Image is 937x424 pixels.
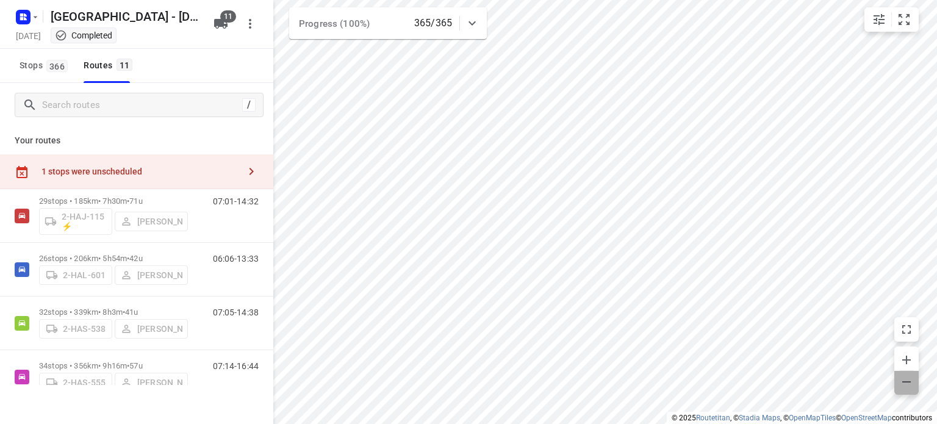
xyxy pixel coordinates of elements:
span: 366 [46,60,68,72]
p: 07:14-16:44 [213,361,259,371]
p: 26 stops • 206km • 5h54m [39,254,188,263]
p: 06:06-13:33 [213,254,259,264]
button: More [238,12,262,36]
p: 34 stops • 356km • 9h16m [39,361,188,370]
span: 41u [125,307,138,317]
p: 07:01-14:32 [213,196,259,206]
span: • [127,254,129,263]
div: 1 stops were unscheduled [41,167,239,176]
input: Search routes [42,96,242,115]
span: 11 [117,59,133,71]
p: Your routes [15,134,259,147]
div: This project completed. You cannot make any changes to it. [55,29,112,41]
span: 71u [129,196,142,206]
button: Fit zoom [892,7,916,32]
a: Stadia Maps [739,414,780,422]
button: Map settings [867,7,891,32]
button: 11 [209,12,233,36]
p: 29 stops • 185km • 7h30m [39,196,188,206]
div: Routes [84,58,136,73]
a: OpenStreetMap [841,414,892,422]
div: Progress (100%)365/365 [289,7,487,39]
a: OpenMapTiles [789,414,836,422]
span: Stops [20,58,71,73]
span: 11 [220,10,236,23]
span: Progress (100%) [299,18,370,29]
p: 32 stops • 339km • 8h3m [39,307,188,317]
span: 42u [129,254,142,263]
li: © 2025 , © , © © contributors [672,414,932,422]
div: small contained button group [864,7,919,32]
a: Routetitan [696,414,730,422]
span: • [127,361,129,370]
p: 365/365 [414,16,452,31]
p: 07:05-14:38 [213,307,259,317]
span: 57u [129,361,142,370]
span: • [127,196,129,206]
div: / [242,98,256,112]
span: • [123,307,125,317]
